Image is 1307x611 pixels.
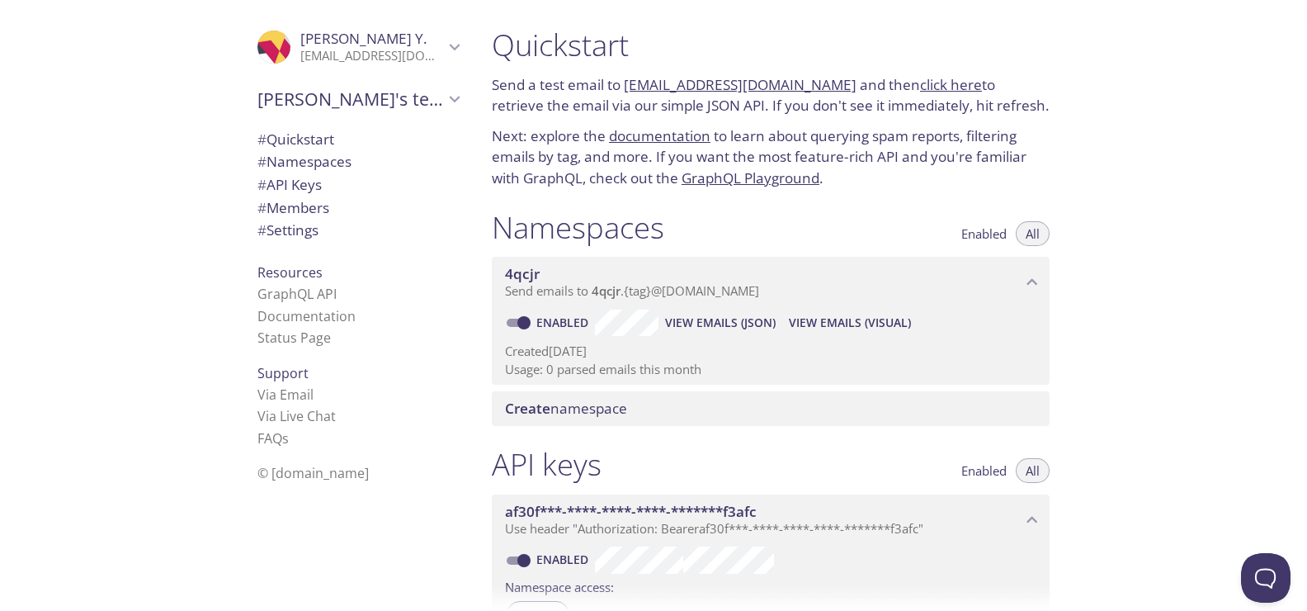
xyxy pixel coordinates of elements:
[951,221,1017,246] button: Enabled
[492,257,1050,308] div: 4qcjr namespace
[505,574,614,598] label: Namespace access:
[282,429,289,448] span: s
[300,48,444,64] p: [EMAIL_ADDRESS][DOMAIN_NAME]
[244,20,472,74] div: Erica Y.
[257,220,318,239] span: Settings
[624,75,856,94] a: [EMAIL_ADDRESS][DOMAIN_NAME]
[1016,458,1050,483] button: All
[257,198,329,217] span: Members
[257,152,267,171] span: #
[244,219,472,242] div: Team Settings
[534,315,595,330] a: Enabled
[505,343,1036,360] p: Created [DATE]
[257,198,267,217] span: #
[257,429,289,448] a: FAQ
[257,130,334,149] span: Quickstart
[257,152,352,171] span: Namespaces
[244,197,472,220] div: Members
[492,391,1050,426] div: Create namespace
[244,150,472,173] div: Namespaces
[257,307,356,325] a: Documentation
[665,313,776,333] span: View Emails (JSON)
[257,285,337,303] a: GraphQL API
[1016,221,1050,246] button: All
[505,361,1036,378] p: Usage: 0 parsed emails this month
[782,310,918,336] button: View Emails (Visual)
[920,75,982,94] a: click here
[492,26,1050,64] h1: Quickstart
[257,175,322,194] span: API Keys
[592,282,620,299] span: 4qcjr
[789,313,911,333] span: View Emails (Visual)
[682,168,819,187] a: GraphQL Playground
[257,386,314,404] a: Via Email
[505,399,627,418] span: namespace
[505,282,759,299] span: Send emails to . {tag} @[DOMAIN_NAME]
[492,209,664,246] h1: Namespaces
[257,175,267,194] span: #
[257,130,267,149] span: #
[609,126,710,145] a: documentation
[257,407,336,425] a: Via Live Chat
[505,399,550,418] span: Create
[658,310,782,336] button: View Emails (JSON)
[492,446,602,483] h1: API keys
[257,364,309,382] span: Support
[1241,553,1290,603] iframe: Help Scout Beacon - Open
[300,29,427,48] span: [PERSON_NAME] Y.
[492,74,1050,116] p: Send a test email to and then to retrieve the email via our simple JSON API. If you don't see it ...
[492,126,1050,189] p: Next: explore the to learn about querying spam reports, filtering emails by tag, and more. If you...
[244,78,472,121] div: Erica's team
[951,458,1017,483] button: Enabled
[257,329,331,347] a: Status Page
[505,264,540,283] span: 4qcjr
[257,263,323,282] span: Resources
[534,552,595,567] a: Enabled
[257,88,444,111] span: [PERSON_NAME]'s team
[257,464,369,482] span: © [DOMAIN_NAME]
[244,128,472,151] div: Quickstart
[244,173,472,197] div: API Keys
[257,220,267,239] span: #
